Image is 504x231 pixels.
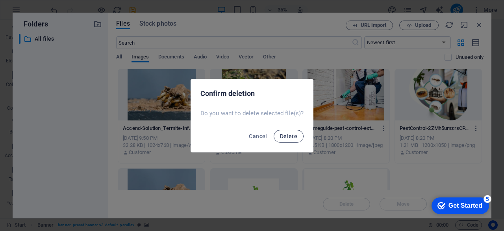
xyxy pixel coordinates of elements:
span: Delete [280,133,297,139]
p: Do you want to delete selected file(s)? [200,109,304,117]
div: Get Started [23,9,57,16]
h2: Confirm deletion [200,89,304,98]
span: Cancel [249,133,267,139]
div: 5 [58,2,66,9]
div: Get Started 5 items remaining, 0% complete [6,4,64,21]
button: Cancel [246,130,270,143]
button: Delete [274,130,304,143]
